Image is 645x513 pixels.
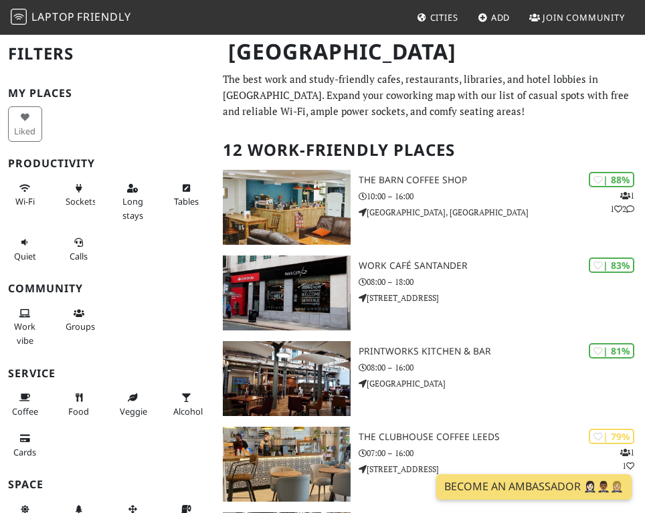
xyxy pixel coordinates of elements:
span: Work-friendly tables [174,195,199,207]
h3: Productivity [8,157,207,170]
h3: Community [8,282,207,295]
button: Tables [169,177,203,213]
span: Quiet [14,250,36,262]
a: LaptopFriendly LaptopFriendly [11,6,131,29]
a: Cities [411,5,464,29]
h2: Filters [8,33,207,74]
span: Cities [430,11,458,23]
p: [GEOGRAPHIC_DATA], [GEOGRAPHIC_DATA] [359,206,645,219]
img: The Clubhouse Coffee Leeds [223,427,350,502]
h3: Space [8,478,207,491]
p: 10:00 – 16:00 [359,190,645,203]
p: 07:00 – 16:00 [359,447,645,459]
h3: The Barn Coffee Shop [359,175,645,186]
div: | 88% [589,172,634,187]
p: [STREET_ADDRESS] [359,292,645,304]
div: | 83% [589,258,634,273]
img: Printworks Kitchen & Bar [223,341,350,416]
span: Group tables [66,320,95,332]
button: Quiet [8,231,42,267]
img: Work Café Santander [223,255,350,330]
span: Credit cards [13,446,36,458]
p: 08:00 – 16:00 [359,361,645,374]
button: Long stays [116,177,150,226]
h3: Printworks Kitchen & Bar [359,346,645,357]
p: The best work and study-friendly cafes, restaurants, libraries, and hotel lobbies in [GEOGRAPHIC_... [223,71,637,119]
p: [GEOGRAPHIC_DATA] [359,377,645,390]
a: The Barn Coffee Shop | 88% 112 The Barn Coffee Shop 10:00 – 16:00 [GEOGRAPHIC_DATA], [GEOGRAPHIC_... [215,170,645,245]
p: 1 1 [620,446,634,472]
a: The Clubhouse Coffee Leeds | 79% 11 The Clubhouse Coffee Leeds 07:00 – 16:00 [STREET_ADDRESS] [215,427,645,502]
a: Become an Ambassador 🤵🏻‍♀️🤵🏾‍♂️🤵🏼‍♀️ [436,474,632,500]
p: [STREET_ADDRESS] [359,463,645,476]
span: Veggie [120,405,147,417]
p: 1 1 2 [610,189,634,215]
h3: Service [8,367,207,380]
button: Coffee [8,387,42,422]
button: Cards [8,427,42,463]
p: 08:00 – 18:00 [359,276,645,288]
button: Food [62,387,96,422]
button: Work vibe [8,302,42,351]
span: Join Community [543,11,625,23]
button: Sockets [62,177,96,213]
span: Add [491,11,511,23]
div: | 81% [589,343,634,358]
h3: My Places [8,87,207,100]
span: People working [14,320,35,346]
span: Long stays [122,195,143,221]
span: Coffee [12,405,38,417]
h3: Work Café Santander [359,260,645,272]
span: Alcohol [173,405,203,417]
button: Alcohol [169,387,203,422]
span: Stable Wi-Fi [15,195,35,207]
span: Laptop [31,9,75,24]
button: Groups [62,302,96,338]
a: Work Café Santander | 83% Work Café Santander 08:00 – 18:00 [STREET_ADDRESS] [215,255,645,330]
div: | 79% [589,429,634,444]
button: Veggie [116,387,150,422]
img: The Barn Coffee Shop [223,170,350,245]
span: Friendly [77,9,130,24]
button: Calls [62,231,96,267]
h1: [GEOGRAPHIC_DATA] [217,33,637,70]
h2: 12 Work-Friendly Places [223,130,637,171]
img: LaptopFriendly [11,9,27,25]
button: Wi-Fi [8,177,42,213]
span: Power sockets [66,195,96,207]
span: Video/audio calls [70,250,88,262]
a: Add [472,5,516,29]
a: Printworks Kitchen & Bar | 81% Printworks Kitchen & Bar 08:00 – 16:00 [GEOGRAPHIC_DATA] [215,341,645,416]
a: Join Community [524,5,630,29]
span: Food [68,405,89,417]
h3: The Clubhouse Coffee Leeds [359,431,645,443]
